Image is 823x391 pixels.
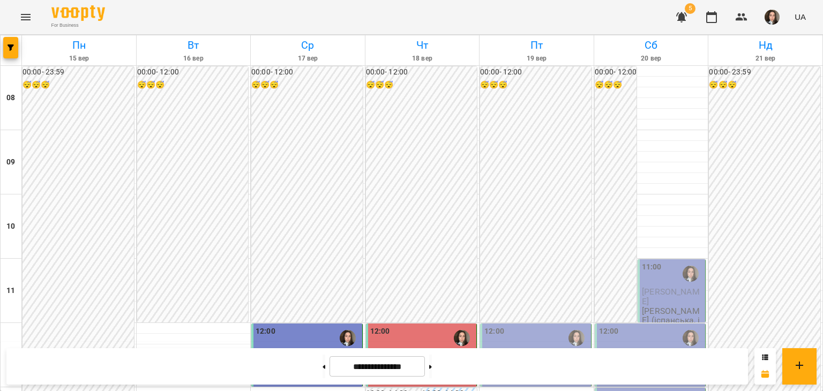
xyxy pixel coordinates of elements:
h6: Нд [710,37,821,54]
h6: 00:00 - 12:00 [480,66,592,78]
h6: Сб [596,37,707,54]
h6: 11 [6,285,15,297]
h6: 19 вер [481,54,592,64]
span: UA [795,11,806,22]
h6: 09 [6,156,15,168]
h6: 😴😴😴 [709,79,820,91]
img: Грицюк Анна Андріївна (і) [568,330,585,346]
h6: 😴😴😴 [251,79,363,91]
img: Грицюк Анна Андріївна (і) [340,330,356,346]
h6: Ср [252,37,363,54]
h6: 00:00 - 12:00 [366,66,477,78]
h6: 08 [6,92,15,104]
h6: 16 вер [138,54,249,64]
h6: 00:00 - 12:00 [251,66,363,78]
h6: 17 вер [252,54,363,64]
h6: 😴😴😴 [595,79,637,91]
h6: 00:00 - 12:00 [595,66,637,78]
label: 12:00 [599,326,619,337]
h6: 😴😴😴 [366,79,477,91]
h6: 18 вер [367,54,478,64]
h6: 20 вер [596,54,707,64]
span: [PERSON_NAME] [642,287,700,306]
h6: 😴😴😴 [23,79,134,91]
h6: 😴😴😴 [480,79,592,91]
img: Грицюк Анна Андріївна (і) [683,330,699,346]
img: 44d3d6facc12e0fb6bd7f330c78647dd.jfif [765,10,780,25]
label: 12:00 [370,326,390,337]
h6: 21 вер [710,54,821,64]
h6: Чт [367,37,478,54]
img: Грицюк Анна Андріївна (і) [454,330,470,346]
button: UA [790,7,810,27]
p: [PERSON_NAME] (іспанська, індивідуально) [642,306,703,334]
img: Грицюк Анна Андріївна (і) [683,266,699,282]
span: For Business [51,22,105,29]
label: 11:00 [642,261,662,273]
h6: Пн [24,37,134,54]
span: 5 [685,3,695,14]
h6: 00:00 - 23:59 [709,66,820,78]
h6: 00:00 - 23:59 [23,66,134,78]
h6: 10 [6,221,15,232]
img: Voopty Logo [51,5,105,21]
h6: 15 вер [24,54,134,64]
label: 12:00 [484,326,504,337]
label: 12:00 [256,326,275,337]
button: Menu [13,4,39,30]
h6: 00:00 - 12:00 [137,66,249,78]
h6: Пт [481,37,592,54]
h6: 😴😴😴 [137,79,249,91]
h6: Вт [138,37,249,54]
